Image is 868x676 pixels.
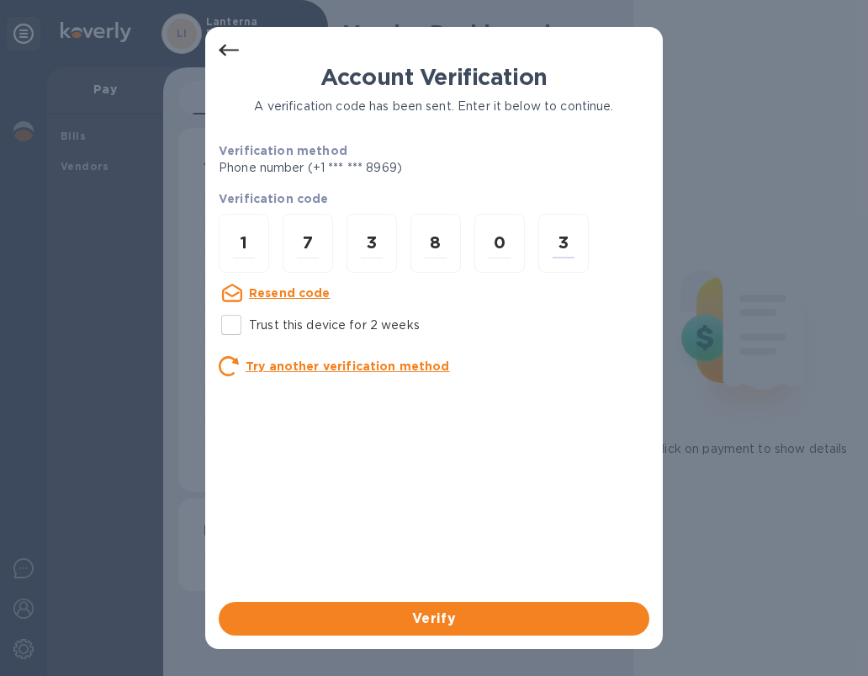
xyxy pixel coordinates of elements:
[219,64,649,91] h1: Account Verification
[249,286,331,300] u: Resend code
[219,98,649,115] p: A verification code has been sent. Enter it below to continue.
[249,317,420,334] p: Trust this device for 2 weeks
[219,159,531,177] p: Phone number (+1 *** *** 8969)
[246,359,450,373] u: Try another verification method
[232,609,636,629] span: Verify
[219,190,649,207] p: Verification code
[219,602,649,636] button: Verify
[219,144,347,157] b: Verification method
